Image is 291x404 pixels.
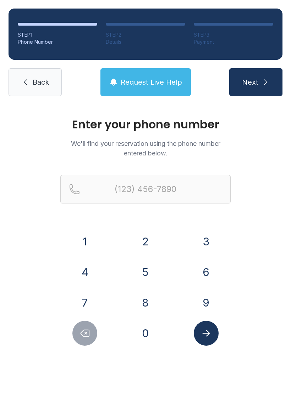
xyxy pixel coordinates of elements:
[72,321,97,346] button: Delete number
[194,290,219,315] button: 9
[72,229,97,254] button: 1
[133,229,158,254] button: 2
[60,139,231,158] p: We'll find your reservation using the phone number entered below.
[194,31,273,38] div: STEP 3
[194,38,273,46] div: Payment
[106,31,185,38] div: STEP 2
[18,38,97,46] div: Phone Number
[133,290,158,315] button: 8
[60,175,231,203] input: Reservation phone number
[33,77,49,87] span: Back
[194,321,219,346] button: Submit lookup form
[72,290,97,315] button: 7
[18,31,97,38] div: STEP 1
[242,77,258,87] span: Next
[194,260,219,285] button: 6
[72,260,97,285] button: 4
[121,77,182,87] span: Request Live Help
[133,321,158,346] button: 0
[194,229,219,254] button: 3
[106,38,185,46] div: Details
[133,260,158,285] button: 5
[60,119,231,130] h1: Enter your phone number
